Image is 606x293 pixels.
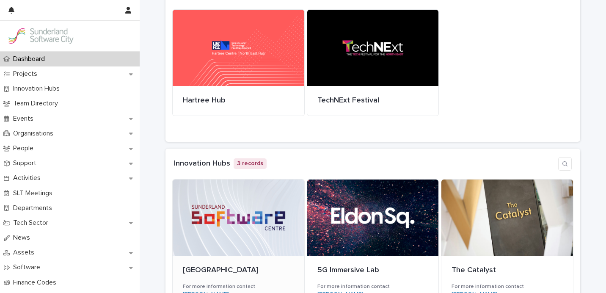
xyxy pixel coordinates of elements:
[7,28,74,44] img: Kay6KQejSz2FjblR6DWv
[10,130,60,138] p: Organisations
[317,96,429,105] p: TechNExt Festival
[10,55,52,63] p: Dashboard
[317,283,429,290] h3: For more information contact
[10,70,44,78] p: Projects
[183,266,294,275] p: [GEOGRAPHIC_DATA]
[10,234,37,242] p: News
[10,279,63,287] p: Finance Codes
[307,9,439,116] a: TechNExt Festival
[10,219,55,227] p: Tech Sector
[10,174,47,182] p: Activities
[234,158,267,169] p: 3 records
[10,100,65,108] p: Team Directory
[10,144,40,152] p: People
[10,159,43,167] p: Support
[183,96,294,105] p: Hartree Hub
[183,283,294,290] h3: For more information contact
[10,249,41,257] p: Assets
[10,263,47,271] p: Software
[452,283,563,290] h3: For more information contact
[10,115,40,123] p: Events
[317,266,429,275] p: 5G Immersive Lab
[452,266,563,275] p: The Catalyst
[174,160,230,167] a: Innovation Hubs
[10,85,66,93] p: Innovation Hubs
[172,9,305,116] a: Hartree Hub
[10,189,59,197] p: SLT Meetings
[10,204,59,212] p: Departments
